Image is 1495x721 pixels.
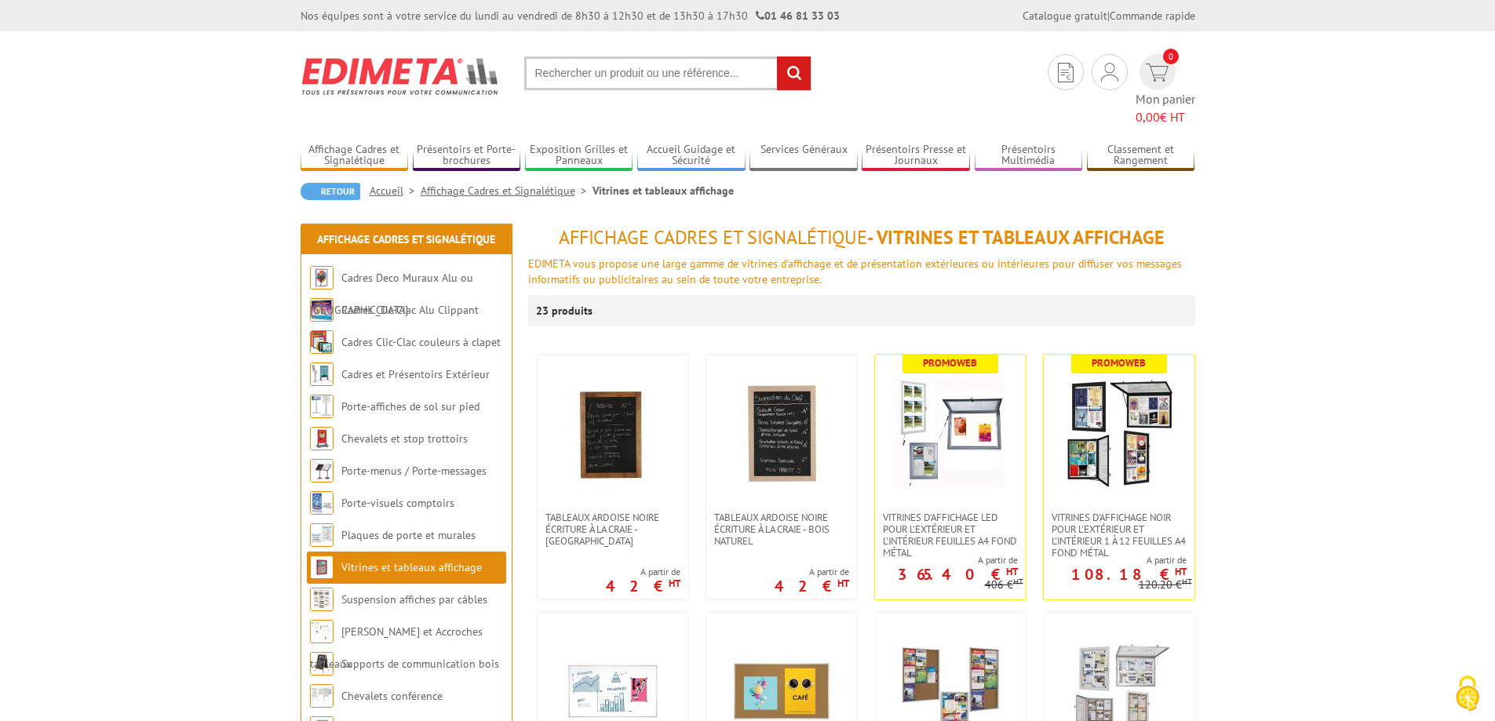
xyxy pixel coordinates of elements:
[341,592,487,606] a: Suspension affiches par câbles
[370,184,421,198] a: Accueil
[606,566,680,578] span: A partir de
[1044,554,1187,566] span: A partir de
[341,464,487,478] a: Porte-menus / Porte-messages
[1013,576,1023,587] sup: HT
[895,378,1005,488] img: Vitrines d'affichage LED pour l'extérieur et l'intérieur feuilles A4 fond métal
[310,684,334,708] img: Chevalets conférence
[777,56,811,90] input: rechercher
[1136,109,1160,125] span: 0,00
[1175,565,1187,578] sup: HT
[727,378,837,488] img: Tableaux Ardoise Noire écriture à la craie - Bois Naturel
[421,184,593,198] a: Affichage Cadres et Signalétique
[310,266,334,289] img: Cadres Deco Muraux Alu ou Bois
[985,579,1023,591] p: 406 €
[606,581,680,591] p: 42 €
[341,528,476,542] a: Plaques de porte et murales
[975,143,1083,169] a: Présentoirs Multimédia
[528,228,1195,248] h1: - Vitrines et tableaux affichage
[341,432,468,446] a: Chevalets et stop trottoirs
[1023,8,1195,24] div: |
[593,183,734,198] li: Vitrines et tableaux affichage
[341,689,443,703] a: Chevalets conférence
[317,232,495,246] a: Affichage Cadres et Signalétique
[637,143,746,169] a: Accueil Guidage et Sécurité
[1136,54,1195,126] a: devis rapide 0 Mon panier 0,00€ HT
[559,225,867,249] span: Affichage Cadres et Signalétique
[1087,143,1195,169] a: Classement et Rangement
[301,47,501,105] img: Edimeta
[1136,90,1195,126] span: Mon panier
[1071,570,1187,579] p: 108.18 €
[1006,565,1018,578] sup: HT
[310,427,334,450] img: Chevalets et stop trottoirs
[310,271,473,317] a: Cadres Deco Muraux Alu ou [GEOGRAPHIC_DATA]
[923,356,977,370] b: Promoweb
[558,378,668,488] img: Tableaux Ardoise Noire écriture à la craie - Bois Foncé
[775,581,849,591] p: 42 €
[538,512,688,547] a: Tableaux Ardoise Noire écriture à la craie - [GEOGRAPHIC_DATA]
[310,555,334,579] img: Vitrines et tableaux affichage
[301,143,409,169] a: Affichage Cadres et Signalétique
[883,512,1018,559] span: Vitrines d'affichage LED pour l'extérieur et l'intérieur feuilles A4 fond métal
[749,143,858,169] a: Services Généraux
[1023,9,1107,23] a: Catalogue gratuit
[536,295,595,326] p: 23 produits
[1136,108,1195,126] span: € HT
[524,56,811,90] input: Rechercher un produit ou une référence...
[525,143,633,169] a: Exposition Grilles et Panneaux
[545,512,680,547] span: Tableaux Ardoise Noire écriture à la craie - [GEOGRAPHIC_DATA]
[1163,49,1179,64] span: 0
[898,570,1018,579] p: 365.40 €
[1044,512,1194,559] a: VITRINES D'AFFICHAGE NOIR POUR L'EXTÉRIEUR ET L'INTÉRIEUR 1 À 12 FEUILLES A4 FOND MÉTAL
[310,588,334,611] img: Suspension affiches par câbles
[1110,9,1195,23] a: Commande rapide
[875,512,1026,559] a: Vitrines d'affichage LED pour l'extérieur et l'intérieur feuilles A4 fond métal
[1139,579,1192,591] p: 120.20 €
[310,491,334,515] img: Porte-visuels comptoirs
[341,657,499,671] a: Supports de communication bois
[756,9,840,23] strong: 01 46 81 33 03
[310,330,334,354] img: Cadres Clic-Clac couleurs à clapet
[837,577,849,590] sup: HT
[528,256,1195,287] p: EDIMETA vous propose une large gamme de vitrines d'affichage et de présentation extérieures ou in...
[1146,64,1169,82] img: devis rapide
[301,8,840,24] div: Nos équipes sont à votre service du lundi au vendredi de 8h30 à 12h30 et de 13h30 à 17h30
[341,335,501,349] a: Cadres Clic-Clac couleurs à clapet
[1064,378,1174,488] img: VITRINES D'AFFICHAGE NOIR POUR L'EXTÉRIEUR ET L'INTÉRIEUR 1 À 12 FEUILLES A4 FOND MÉTAL
[1182,576,1192,587] sup: HT
[775,566,849,578] span: A partir de
[1058,63,1074,82] img: devis rapide
[1092,356,1146,370] b: Promoweb
[310,625,483,671] a: [PERSON_NAME] et Accroches tableaux
[706,512,857,547] a: Tableaux Ardoise Noire écriture à la craie - Bois Naturel
[875,554,1018,566] span: A partir de
[341,367,490,381] a: Cadres et Présentoirs Extérieur
[341,303,479,317] a: Cadres Clic-Clac Alu Clippant
[341,560,482,574] a: Vitrines et tableaux affichage
[413,143,521,169] a: Présentoirs et Porte-brochures
[1052,512,1187,559] span: VITRINES D'AFFICHAGE NOIR POUR L'EXTÉRIEUR ET L'INTÉRIEUR 1 À 12 FEUILLES A4 FOND MÉTAL
[1101,63,1118,82] img: devis rapide
[1448,674,1487,713] img: Cookies (fenêtre modale)
[310,459,334,482] img: Porte-menus / Porte-messages
[714,512,849,547] span: Tableaux Ardoise Noire écriture à la craie - Bois Naturel
[669,577,680,590] sup: HT
[862,143,970,169] a: Présentoirs Presse et Journaux
[301,183,360,200] a: Retour
[310,620,334,643] img: Cimaises et Accroches tableaux
[310,395,334,418] img: Porte-affiches de sol sur pied
[341,399,479,413] a: Porte-affiches de sol sur pied
[310,523,334,547] img: Plaques de porte et murales
[341,496,454,510] a: Porte-visuels comptoirs
[1440,668,1495,721] button: Cookies (fenêtre modale)
[310,362,334,386] img: Cadres et Présentoirs Extérieur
